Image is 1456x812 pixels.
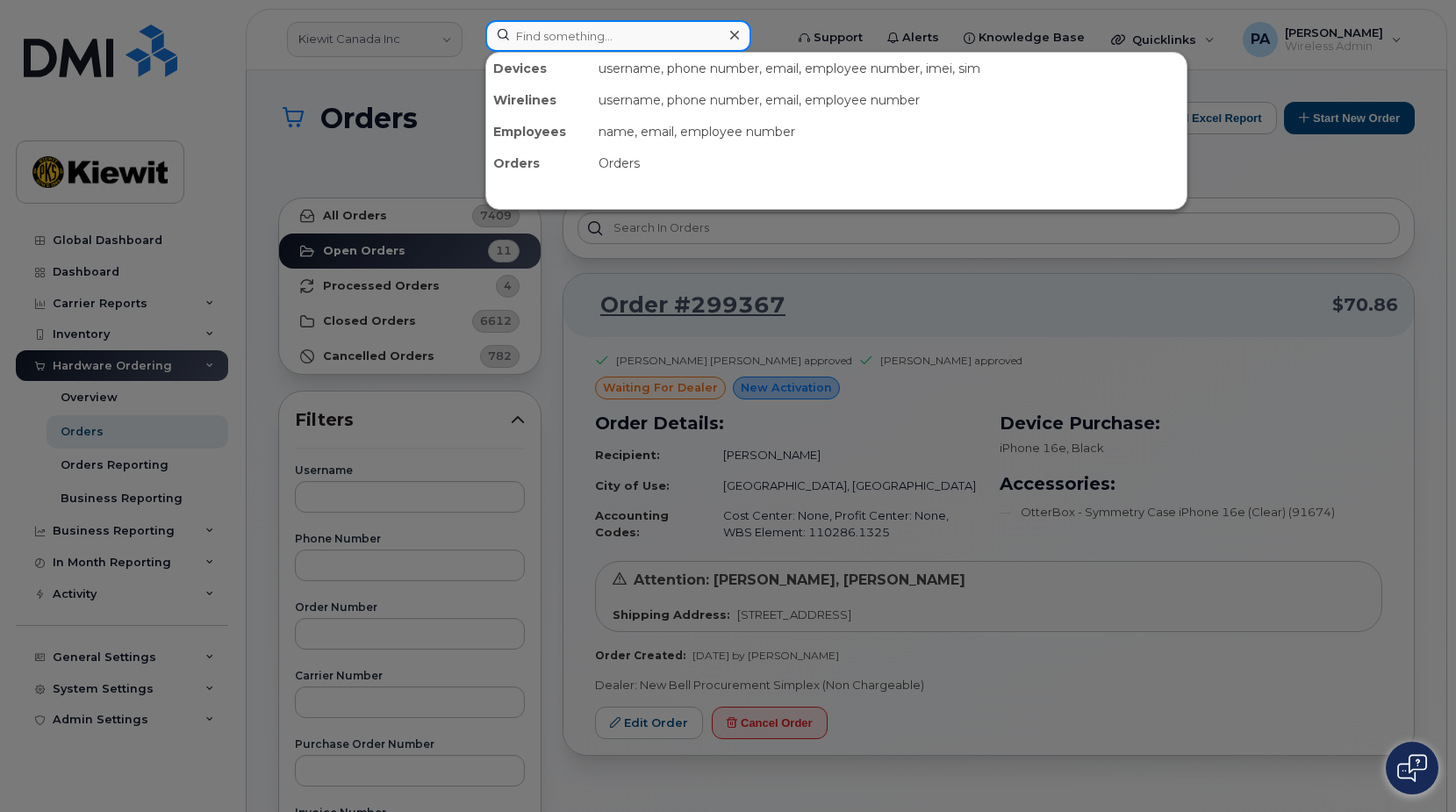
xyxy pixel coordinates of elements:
div: username, phone number, email, employee number, imei, sim [592,53,1187,84]
div: Orders [592,147,1187,179]
div: username, phone number, email, employee number [592,84,1187,116]
div: Devices [486,53,592,84]
div: Employees [486,116,592,147]
img: Open chat [1397,754,1427,782]
div: Orders [486,147,592,179]
div: name, email, employee number [592,116,1187,147]
div: Wirelines [486,84,592,116]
